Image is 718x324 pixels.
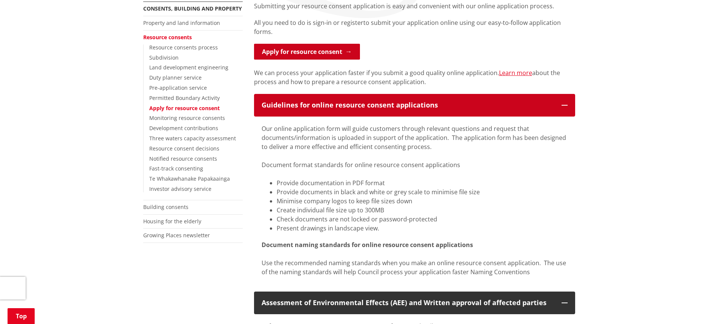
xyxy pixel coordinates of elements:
[8,308,35,324] a: Top
[277,197,568,206] li: Minimise company logos to keep file sizes down
[254,44,360,60] a: Apply for resource consent
[262,299,554,307] div: Assessment of Environmental Effects (AEE) and Written approval of affected parties
[277,215,568,224] li: Check documents are not locked or password-protected
[143,218,201,225] a: Housing for the elderly
[143,203,188,210] a: Building consents
[254,292,575,314] button: Assessment of Environmental Effects (AEE) and Written approval of affected parties
[149,165,203,172] a: Fast-track consenting
[149,84,207,91] a: Pre-application service
[149,185,211,192] a: Investor advisory service
[149,104,220,112] a: Apply for resource consent
[149,54,179,61] a: Subdivision
[262,160,568,169] div: Document format standards for online resource consent applications​
[149,175,230,182] a: Te Whakawhanake Papakaainga
[149,94,220,101] a: Permitted Boundary Activity
[149,74,202,81] a: Duty planner service
[149,135,236,142] a: Three waters capacity assessment
[149,145,219,152] a: Resource consent decisions
[254,2,554,10] span: Submitting your resource consent application is easy and convenient with our online application p...
[143,232,210,239] a: Growing Places newsletter
[254,18,363,27] span: All you need to do is sign-in or register
[683,292,710,319] iframe: Messenger Launcher
[254,18,575,36] p: to submit your application online using our easy-to-follow application forms.
[262,124,568,151] div: Our online application form will guide customers through relevant questions and request that docu...
[149,44,218,51] a: Resource consents process
[262,258,568,276] div: Use the recommended naming standards when you make an online resource consent application. The us...
[277,187,568,197] li: Provide documents in black and white or grey scale to minimise file size
[149,114,225,121] a: Monitoring resource consents
[149,64,228,71] a: Land development engineering
[262,241,473,249] strong: Document naming standards for online resource consent applications
[149,124,218,132] a: Development contributions
[262,101,554,109] div: Guidelines for online resource consent applications
[143,34,192,41] a: Resource consents
[277,224,568,233] li: Present drawings in landscape view.​
[254,94,575,117] button: Guidelines for online resource consent applications
[143,19,220,26] a: Property and land information
[499,69,532,77] a: Learn more
[149,155,217,162] a: Notified resource consents
[143,5,242,12] a: Consents, building and property
[277,178,568,187] li: Provide documentation in PDF format
[277,206,568,215] li: Create individual file size up to 300MB
[254,68,575,86] p: We can process your application faster if you submit a good quality online application. about the...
